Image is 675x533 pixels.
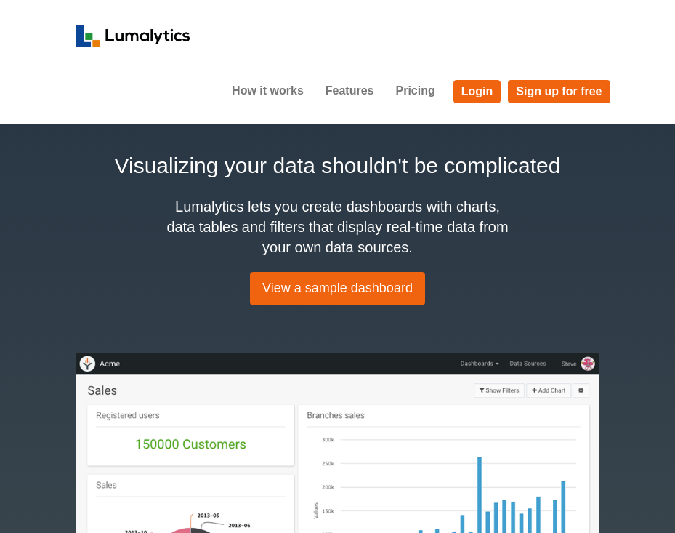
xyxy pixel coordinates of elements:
[76,149,599,182] h2: Visualizing your data shouldn't be complicated
[76,25,190,47] img: logo_v2-f34f87db3d4d9f5311d6c47995059ad6168825a3e1eb260e01c8041e89355404.png
[384,73,445,109] a: Pricing
[163,196,512,257] h4: Lumalytics lets you create dashboards with charts, data tables and filters that display real-time...
[250,272,425,305] a: View a sample dashboard
[453,80,501,103] a: Login
[315,73,385,109] a: Features
[508,80,610,103] a: Sign up for free
[221,73,315,109] a: How it works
